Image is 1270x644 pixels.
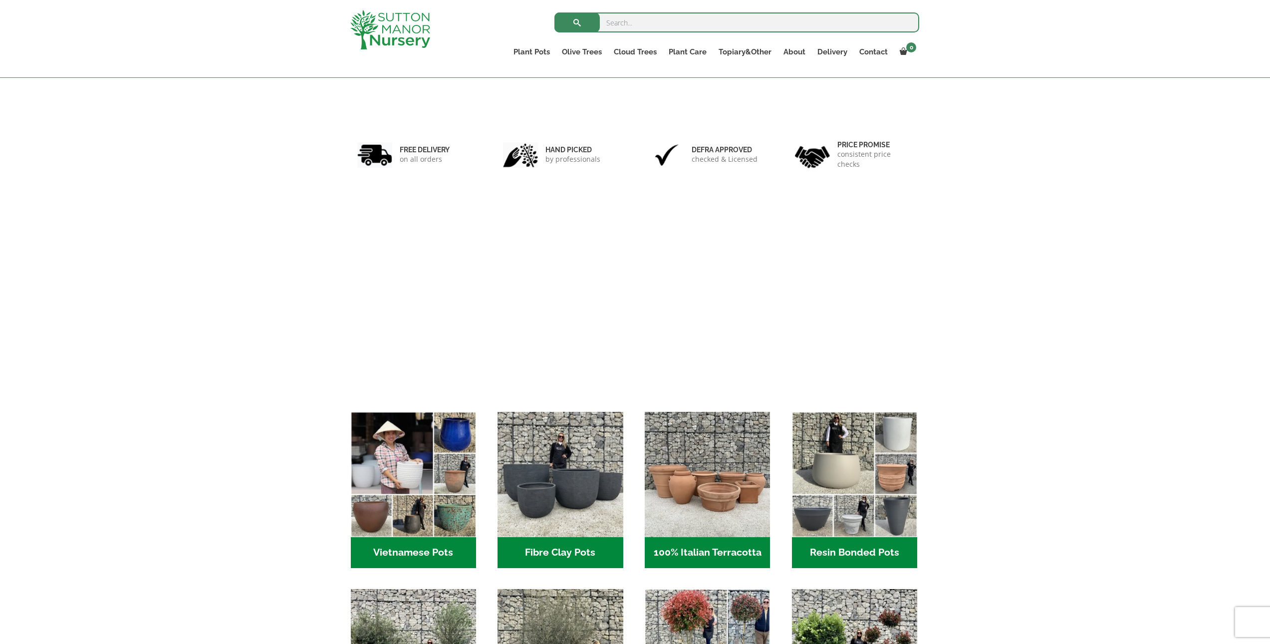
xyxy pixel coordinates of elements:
[837,149,913,169] p: consistent price checks
[545,154,600,164] p: by professionals
[649,142,684,168] img: 3.jpg
[556,45,608,59] a: Olive Trees
[351,537,476,568] h2: Vietnamese Pots
[498,412,623,568] a: Visit product category Fibre Clay Pots
[645,537,770,568] h2: 100% Italian Terracotta
[503,142,538,168] img: 2.jpg
[645,412,770,537] img: Home - 1B137C32 8D99 4B1A AA2F 25D5E514E47D 1 105 c
[554,12,919,32] input: Search...
[357,142,392,168] img: 1.jpg
[777,45,811,59] a: About
[713,45,777,59] a: Topiary&Other
[837,140,913,149] h6: Price promise
[906,42,916,52] span: 0
[853,45,894,59] a: Contact
[795,140,830,170] img: 4.jpg
[894,45,919,59] a: 0
[792,412,917,537] img: Home - 67232D1B A461 444F B0F6 BDEDC2C7E10B 1 105 c
[400,145,450,154] h6: FREE DELIVERY
[692,145,758,154] h6: Defra approved
[350,10,430,49] img: logo
[792,412,917,568] a: Visit product category Resin Bonded Pots
[608,45,663,59] a: Cloud Trees
[692,154,758,164] p: checked & Licensed
[351,412,476,537] img: Home - 6E921A5B 9E2F 4B13 AB99 4EF601C89C59 1 105 c
[545,145,600,154] h6: hand picked
[508,45,556,59] a: Plant Pots
[811,45,853,59] a: Delivery
[498,412,623,537] img: Home - 8194B7A3 2818 4562 B9DD 4EBD5DC21C71 1 105 c 1
[792,537,917,568] h2: Resin Bonded Pots
[498,537,623,568] h2: Fibre Clay Pots
[645,412,770,568] a: Visit product category 100% Italian Terracotta
[663,45,713,59] a: Plant Care
[400,154,450,164] p: on all orders
[351,412,476,568] a: Visit product category Vietnamese Pots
